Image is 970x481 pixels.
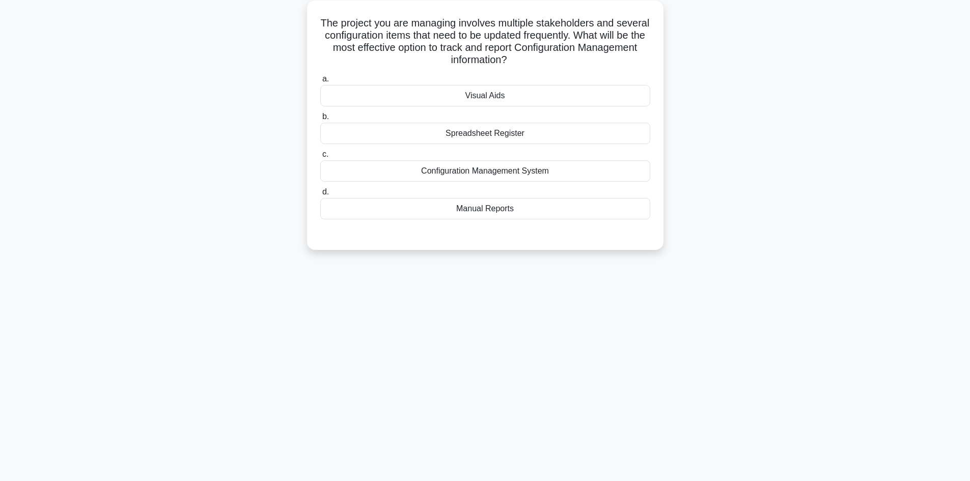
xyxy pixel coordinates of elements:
span: a. [322,74,329,83]
div: Configuration Management System [320,160,650,182]
h5: The project you are managing involves multiple stakeholders and several configuration items that ... [319,17,651,67]
div: Visual Aids [320,85,650,106]
span: b. [322,112,329,121]
div: Spreadsheet Register [320,123,650,144]
span: d. [322,187,329,196]
div: Manual Reports [320,198,650,219]
span: c. [322,150,328,158]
